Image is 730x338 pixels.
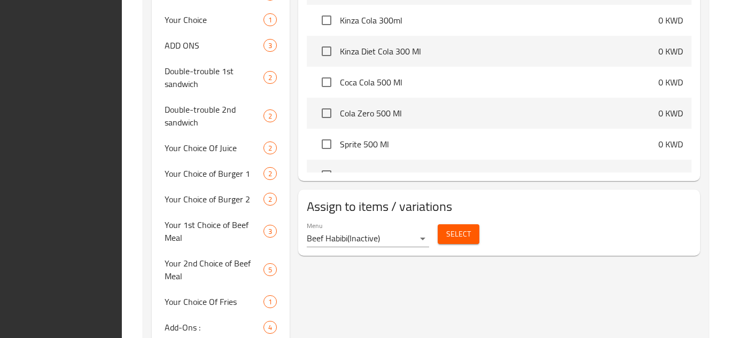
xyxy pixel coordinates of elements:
label: Menu [307,222,322,229]
span: Select choice [315,102,338,124]
span: Coca Cola 500 Ml [340,76,658,89]
span: Sprite 500 Ml [340,138,658,151]
button: Select [438,224,479,244]
span: Cola Zero 500 Ml [340,107,658,120]
div: Choices [263,263,277,276]
span: Your Choice of Burger 1 [165,167,263,180]
p: 0 KWD [658,14,683,27]
span: Your 1st Choice of Beef Meal [165,218,263,244]
div: Choices [263,321,277,334]
span: 2 [264,111,276,121]
div: Your 2nd Choice of Beef Meal5 [152,250,290,289]
div: Beef Habibi(Inactive) [307,230,429,247]
span: Select choice [315,9,338,32]
span: Double-trouble 1st sandwich [165,65,263,90]
span: 3 [264,41,276,51]
span: Kinza Cola 300ml [340,14,658,27]
span: 3 [264,226,276,237]
div: Choices [263,167,277,180]
div: Choices [263,109,277,122]
span: 5 [264,265,276,275]
span: 1 [264,297,276,307]
span: Your 2nd Choice of Beef Meal [165,257,263,282]
div: Your 1st Choice of Beef Meal3 [152,212,290,250]
span: Select [446,227,471,241]
div: Your Choice1 [152,7,290,33]
p: 0 KWD [658,169,683,182]
p: 0 KWD [658,107,683,120]
span: Select choice [315,164,338,186]
div: Choices [263,225,277,238]
p: 0 KWD [658,138,683,151]
span: Select choice [315,40,338,62]
div: Choices [263,142,277,154]
span: Your Choice Of Juice [165,142,263,154]
div: Your Choice Of Juice2 [152,135,290,161]
div: Choices [263,39,277,52]
div: Your Choice of Burger 22 [152,186,290,212]
span: Fanta Orange 500 Ml [340,169,658,182]
p: 0 KWD [658,45,683,58]
span: Kinza Diet Cola 300 Ml [340,45,658,58]
span: 2 [264,194,276,205]
span: Your Choice [165,13,263,26]
div: Your Choice Of Fries1 [152,289,290,315]
span: 2 [264,73,276,83]
span: Double-trouble 2nd sandwich [165,103,263,129]
div: Double-trouble 2nd sandwich2 [152,97,290,135]
span: Your Choice Of Fries [165,295,263,308]
span: Add-Ons : [165,321,263,334]
span: Select choice [315,71,338,93]
span: 4 [264,323,276,333]
span: ADD ONS [165,39,263,52]
div: Choices [263,295,277,308]
div: Choices [263,71,277,84]
span: 2 [264,169,276,179]
div: ADD ONS3 [152,33,290,58]
div: Choices [263,13,277,26]
div: Your Choice of Burger 12 [152,161,290,186]
h2: Assign to items / variations [307,198,692,215]
span: Your Choice of Burger 2 [165,193,263,206]
span: Select choice [315,133,338,155]
span: 2 [264,143,276,153]
div: Double-trouble 1st sandwich2 [152,58,290,97]
span: 1 [264,15,276,25]
p: 0 KWD [658,76,683,89]
div: Choices [263,193,277,206]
